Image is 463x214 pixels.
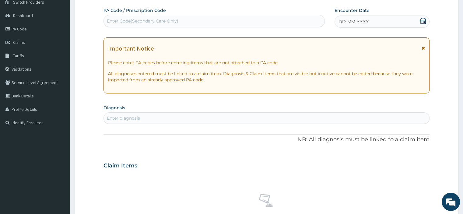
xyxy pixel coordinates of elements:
[108,60,425,66] p: Please enter PA codes before entering items that are not attached to a PA code
[108,45,154,52] h1: Important Notice
[107,115,140,121] div: Enter diagnosis
[11,30,25,46] img: d_794563401_company_1708531726252_794563401
[338,19,369,25] span: DD-MM-YYYY
[103,136,429,144] p: NB: All diagnosis must be linked to a claim item
[35,67,84,128] span: We're online!
[32,34,102,42] div: Chat with us now
[13,40,25,45] span: Claims
[103,7,166,13] label: PA Code / Prescription Code
[13,53,24,58] span: Tariffs
[107,18,178,24] div: Enter Code(Secondary Care Only)
[103,105,125,111] label: Diagnosis
[3,146,116,168] textarea: Type your message and hit 'Enter'
[335,7,370,13] label: Encounter Date
[100,3,114,18] div: Minimize live chat window
[13,13,33,18] span: Dashboard
[103,163,137,169] h3: Claim Items
[108,71,425,83] p: All diagnoses entered must be linked to a claim item. Diagnosis & Claim Items that are visible bu...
